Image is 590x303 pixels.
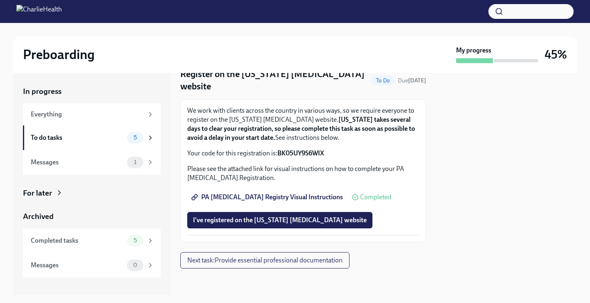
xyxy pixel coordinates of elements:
a: For later [23,188,161,198]
a: Messages1 [23,150,161,175]
a: In progress [23,86,161,97]
h3: 45% [545,47,567,62]
div: Messages [31,158,124,167]
p: We work with clients across the country in various ways, so we require everyone to register on th... [187,106,419,142]
div: Completed tasks [31,236,124,245]
a: Everything [23,103,161,125]
a: Archived [23,211,161,222]
span: I've registered on the [US_STATE] [MEDICAL_DATA] website [193,216,367,224]
strong: My progress [456,46,491,55]
strong: [US_STATE] takes several days to clear your registration, so please complete this task as soon as... [187,116,415,141]
span: Next task : Provide essential professional documentation [187,256,343,264]
img: CharlieHealth [16,5,62,18]
div: Messages [31,261,124,270]
span: PA [MEDICAL_DATA] Registry Visual Instructions [193,193,343,201]
div: To do tasks [31,133,124,142]
span: Completed [360,194,391,200]
span: 5 [129,134,142,141]
strong: [DATE] [408,77,426,84]
span: 5 [129,237,142,244]
div: For later [23,188,52,198]
span: To Do [371,77,395,84]
p: Your code for this registration is: [187,149,419,158]
span: 0 [128,262,142,268]
a: Completed tasks5 [23,228,161,253]
h4: Register on the [US_STATE] [MEDICAL_DATA] website [180,68,368,93]
a: PA [MEDICAL_DATA] Registry Visual Instructions [187,189,349,205]
span: Due [398,77,426,84]
button: I've registered on the [US_STATE] [MEDICAL_DATA] website [187,212,372,228]
a: Messages0 [23,253,161,278]
strong: BK05UY9S6WIX [277,149,324,157]
button: Next task:Provide essential professional documentation [180,252,349,269]
a: To do tasks5 [23,125,161,150]
span: 1 [129,159,141,165]
div: Everything [31,110,143,119]
h2: Preboarding [23,46,95,63]
p: Please see the attached link for visual instructions on how to complete your PA [MEDICAL_DATA] Re... [187,164,419,182]
span: September 18th, 2025 08:00 [398,77,426,84]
